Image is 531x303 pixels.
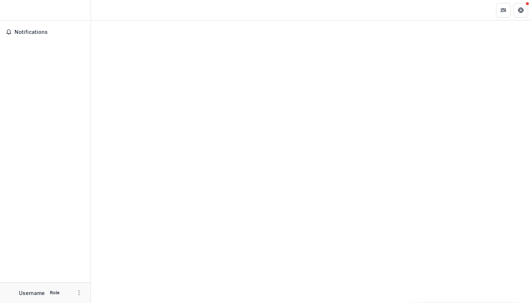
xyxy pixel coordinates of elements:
p: Username [19,289,45,297]
button: Notifications [3,26,88,38]
p: Role [48,290,62,296]
button: Get Help [514,3,528,17]
button: More [75,288,83,297]
button: Partners [496,3,511,17]
span: Notifications [15,29,85,35]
